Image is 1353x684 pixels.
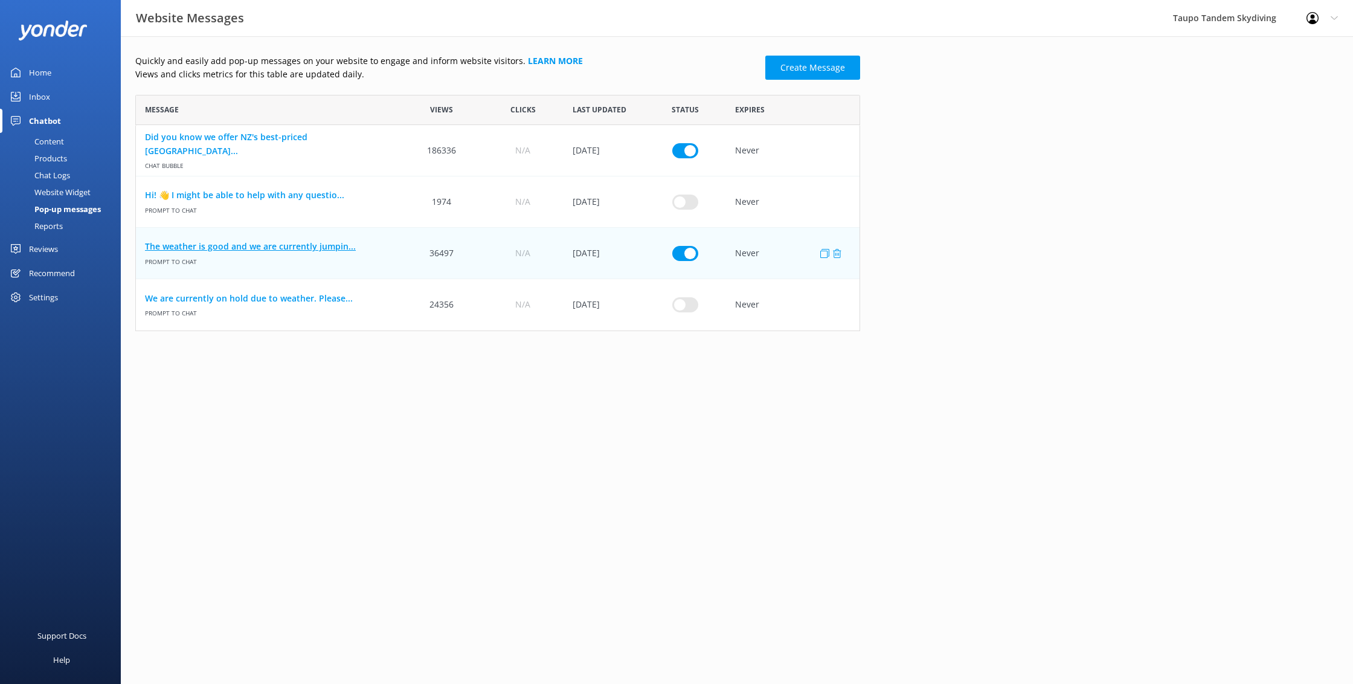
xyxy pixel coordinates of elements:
[145,305,392,318] span: Prompt to Chat
[515,298,530,311] span: N/A
[135,228,860,279] div: row
[7,201,121,218] a: Pop-up messages
[135,176,860,228] div: row
[726,125,860,176] div: Never
[564,125,644,176] div: 30 Jan 2025
[401,228,482,279] div: 36497
[765,56,860,80] a: Create Message
[145,292,392,305] a: We are currently on hold due to weather. Please...
[726,279,860,331] div: Never
[515,247,530,260] span: N/A
[7,167,70,184] div: Chat Logs
[145,131,392,158] a: Did you know we offer NZ's best-priced [GEOGRAPHIC_DATA]...
[136,8,244,28] h3: Website Messages
[7,167,121,184] a: Chat Logs
[53,648,70,672] div: Help
[7,150,67,167] div: Products
[564,176,644,228] div: 07 May 2025
[401,176,482,228] div: 1974
[7,218,121,234] a: Reports
[672,104,699,115] span: Status
[29,109,61,133] div: Chatbot
[135,279,860,331] div: row
[145,189,392,202] a: Hi! 👋 I might be able to help with any questio...
[564,279,644,331] div: 07 Sep 2025
[135,125,860,331] div: grid
[7,218,63,234] div: Reports
[29,85,50,109] div: Inbox
[145,202,392,215] span: Prompt to Chat
[29,285,58,309] div: Settings
[7,133,64,150] div: Content
[515,195,530,208] span: N/A
[726,176,860,228] div: Never
[145,240,392,253] a: The weather is good and we are currently jumpin...
[29,237,58,261] div: Reviews
[135,125,860,176] div: row
[564,228,644,279] div: 08 Sep 2025
[29,60,51,85] div: Home
[726,228,860,279] div: Never
[7,184,121,201] a: Website Widget
[401,125,482,176] div: 186336
[430,104,453,115] span: Views
[7,184,91,201] div: Website Widget
[515,144,530,157] span: N/A
[528,55,583,66] a: Learn more
[145,158,392,170] span: Chat bubble
[145,104,179,115] span: Message
[7,150,121,167] a: Products
[135,54,758,68] p: Quickly and easily add pop-up messages on your website to engage and inform website visitors.
[29,261,75,285] div: Recommend
[401,279,482,331] div: 24356
[145,253,392,266] span: Prompt to Chat
[735,104,765,115] span: Expires
[37,624,86,648] div: Support Docs
[573,104,626,115] span: Last updated
[510,104,536,115] span: Clicks
[18,21,88,40] img: yonder-white-logo.png
[7,133,121,150] a: Content
[7,201,101,218] div: Pop-up messages
[135,68,758,81] p: Views and clicks metrics for this table are updated daily.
